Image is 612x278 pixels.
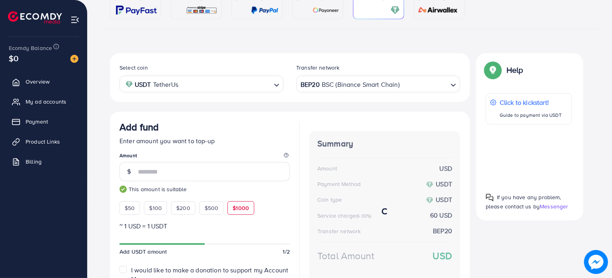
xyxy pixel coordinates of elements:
[120,136,290,146] p: Enter amount you want to top-up
[26,78,50,86] span: Overview
[486,193,561,210] span: If you have any problem, please contact us by
[500,110,562,120] p: Guide to payment via USDT
[149,204,162,212] span: $100
[401,78,447,90] input: Search for option
[186,6,217,15] img: card
[486,194,494,202] img: Popup guide
[120,76,283,92] div: Search for option
[120,185,290,193] small: This amount is suitable
[296,64,340,72] label: Transfer network
[322,79,400,90] span: BSC (Binance Smart Chain)
[120,221,290,231] p: ~ 1 USD = 1 USDT
[6,94,81,110] a: My ad accounts
[416,6,460,15] img: card
[9,52,18,64] span: $0
[153,79,178,90] span: TetherUs
[70,55,78,63] img: image
[283,248,290,256] span: 1/2
[26,138,60,146] span: Product Links
[584,250,608,274] img: image
[391,6,400,15] img: card
[6,154,81,170] a: Billing
[506,65,523,75] p: Help
[26,118,48,126] span: Payment
[540,202,568,210] span: Messenger
[116,6,157,15] img: card
[70,15,80,24] img: menu
[120,248,167,256] span: Add USDT amount
[6,134,81,150] a: Product Links
[120,152,290,162] legend: Amount
[6,74,81,90] a: Overview
[126,81,133,88] img: coin
[26,98,66,106] span: My ad accounts
[8,11,62,24] img: logo
[181,78,271,90] input: Search for option
[205,204,219,212] span: $500
[125,204,135,212] span: $50
[486,63,500,77] img: Popup guide
[313,6,339,15] img: card
[176,204,190,212] span: $200
[233,204,249,212] span: $1000
[120,186,127,193] img: guide
[251,6,278,15] img: card
[6,114,81,130] a: Payment
[301,79,320,90] strong: BEP20
[26,158,42,166] span: Billing
[120,64,148,72] label: Select coin
[296,76,460,92] div: Search for option
[120,121,159,133] h3: Add fund
[500,98,562,107] p: Click to kickstart!
[9,44,52,52] span: Ecomdy Balance
[135,79,151,90] strong: USDT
